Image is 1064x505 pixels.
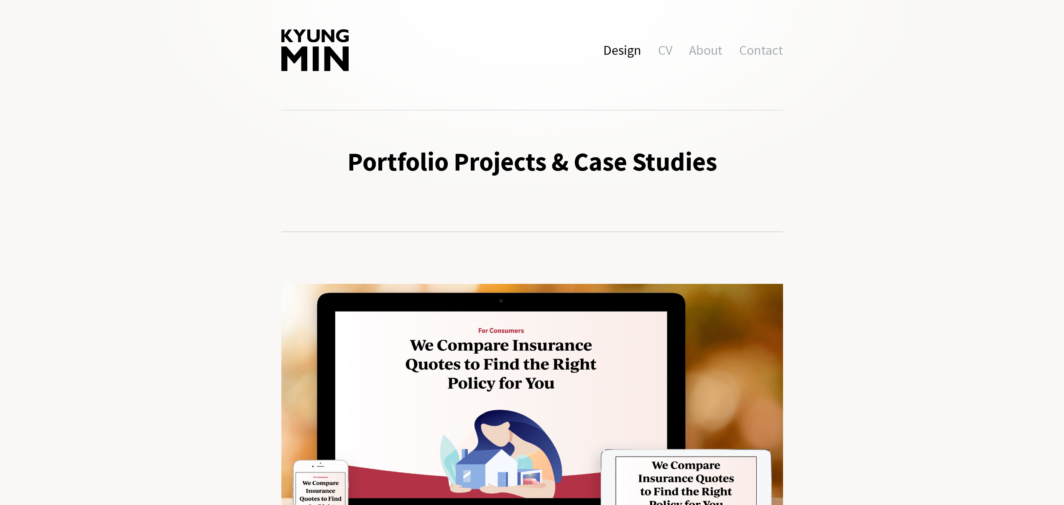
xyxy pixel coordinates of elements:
img: Kyung Min [281,29,349,71]
a: CV [658,29,672,71]
a: Design [603,29,641,71]
h1: Portfolio Projects & Case Studies [281,144,783,180]
a: Contact [739,29,783,71]
a: About [689,29,722,71]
